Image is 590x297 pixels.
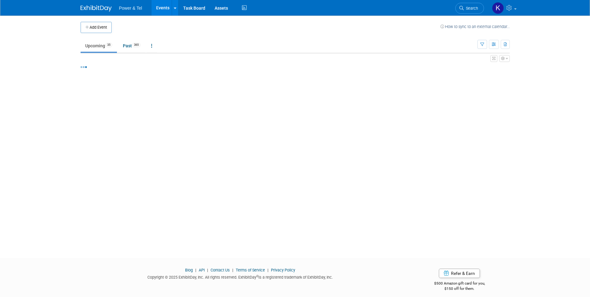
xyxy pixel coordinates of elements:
[185,268,193,272] a: Blog
[118,40,145,52] a: Past365
[206,268,210,272] span: |
[440,24,510,29] a: How to sync to an external calendar...
[81,66,87,68] img: loading...
[211,268,230,272] a: Contact Us
[236,268,265,272] a: Terms of Service
[256,275,258,278] sup: ®
[105,43,112,47] span: 35
[439,269,480,278] a: Refer & Earn
[492,2,504,14] img: Kelley Hood
[194,268,198,272] span: |
[409,286,510,291] div: $150 off for them.
[81,273,400,280] div: Copyright © 2025 ExhibitDay, Inc. All rights reserved. ExhibitDay is a registered trademark of Ex...
[409,277,510,291] div: $500 Amazon gift card for you,
[464,6,478,11] span: Search
[119,6,142,11] span: Power & Tel
[132,43,141,47] span: 365
[81,5,112,12] img: ExhibitDay
[271,268,295,272] a: Privacy Policy
[199,268,205,272] a: API
[231,268,235,272] span: |
[81,22,112,33] button: Add Event
[81,40,117,52] a: Upcoming35
[455,3,484,14] a: Search
[266,268,270,272] span: |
